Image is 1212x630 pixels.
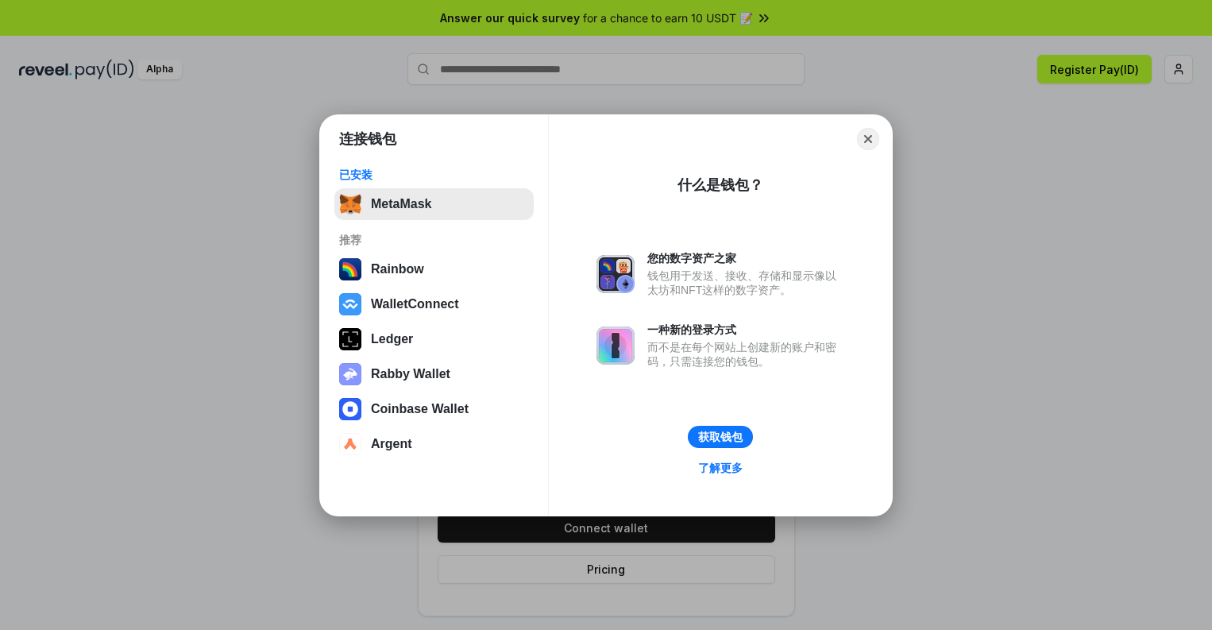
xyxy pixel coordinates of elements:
div: MetaMask [371,197,431,211]
img: svg+xml,%3Csvg%20width%3D%2228%22%20height%3D%2228%22%20viewBox%3D%220%200%2028%2028%22%20fill%3D... [339,293,361,315]
img: svg+xml,%3Csvg%20width%3D%22120%22%20height%3D%22120%22%20viewBox%3D%220%200%20120%20120%22%20fil... [339,258,361,280]
h1: 连接钱包 [339,129,396,149]
button: WalletConnect [334,288,534,320]
img: svg+xml,%3Csvg%20xmlns%3D%22http%3A%2F%2Fwww.w3.org%2F2000%2Fsvg%22%20fill%3D%22none%22%20viewBox... [596,255,635,293]
button: Rabby Wallet [334,358,534,390]
div: Rainbow [371,262,424,276]
div: 而不是在每个网站上创建新的账户和密码，只需连接您的钱包。 [647,340,844,369]
div: 什么是钱包？ [677,176,763,195]
button: Ledger [334,323,534,355]
button: Argent [334,428,534,460]
div: Rabby Wallet [371,367,450,381]
div: Ledger [371,332,413,346]
img: svg+xml,%3Csvg%20width%3D%2228%22%20height%3D%2228%22%20viewBox%3D%220%200%2028%2028%22%20fill%3D... [339,433,361,455]
div: 获取钱包 [698,430,743,444]
img: svg+xml,%3Csvg%20fill%3D%22none%22%20height%3D%2233%22%20viewBox%3D%220%200%2035%2033%22%20width%... [339,193,361,215]
img: svg+xml,%3Csvg%20xmlns%3D%22http%3A%2F%2Fwww.w3.org%2F2000%2Fsvg%22%20width%3D%2228%22%20height%3... [339,328,361,350]
div: WalletConnect [371,297,459,311]
div: 一种新的登录方式 [647,323,844,337]
img: svg+xml,%3Csvg%20xmlns%3D%22http%3A%2F%2Fwww.w3.org%2F2000%2Fsvg%22%20fill%3D%22none%22%20viewBox... [596,327,635,365]
div: 了解更多 [698,461,743,475]
a: 了解更多 [689,458,752,478]
button: MetaMask [334,188,534,220]
div: 已安装 [339,168,529,182]
img: svg+xml,%3Csvg%20width%3D%2228%22%20height%3D%2228%22%20viewBox%3D%220%200%2028%2028%22%20fill%3D... [339,398,361,420]
button: Coinbase Wallet [334,393,534,425]
img: svg+xml,%3Csvg%20xmlns%3D%22http%3A%2F%2Fwww.w3.org%2F2000%2Fsvg%22%20fill%3D%22none%22%20viewBox... [339,363,361,385]
div: Coinbase Wallet [371,402,469,416]
button: Rainbow [334,253,534,285]
div: 推荐 [339,233,529,247]
div: 您的数字资产之家 [647,251,844,265]
div: Argent [371,437,412,451]
div: 钱包用于发送、接收、存储和显示像以太坊和NFT这样的数字资产。 [647,269,844,297]
button: 获取钱包 [688,426,753,448]
button: Close [857,128,879,150]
